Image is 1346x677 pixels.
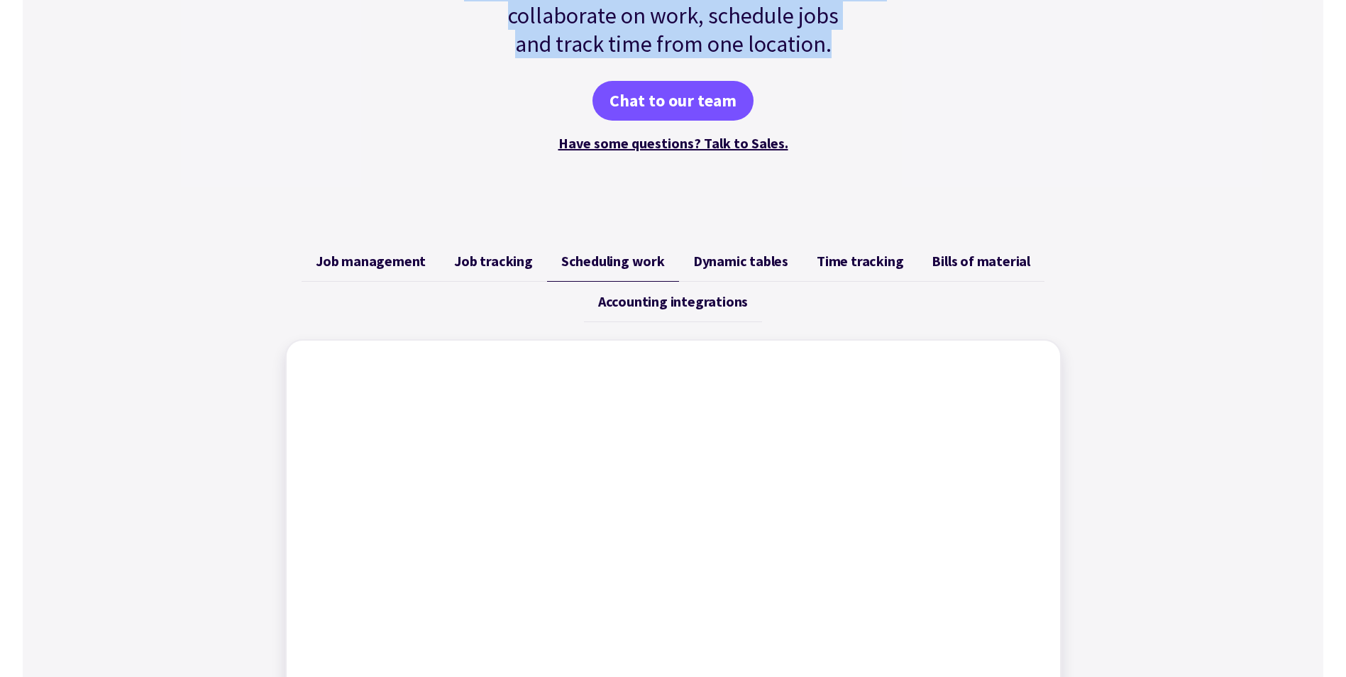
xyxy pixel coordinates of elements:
a: Have some questions? Talk to Sales. [558,134,788,152]
span: Accounting integrations [598,293,748,310]
span: Dynamic tables [693,253,788,270]
span: Scheduling work [561,253,665,270]
span: Job tracking [454,253,533,270]
span: Bills of material [932,253,1030,270]
a: Chat to our team [592,81,754,121]
iframe: Chat Widget [1110,524,1346,677]
span: Time tracking [817,253,903,270]
span: Job management [316,253,426,270]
